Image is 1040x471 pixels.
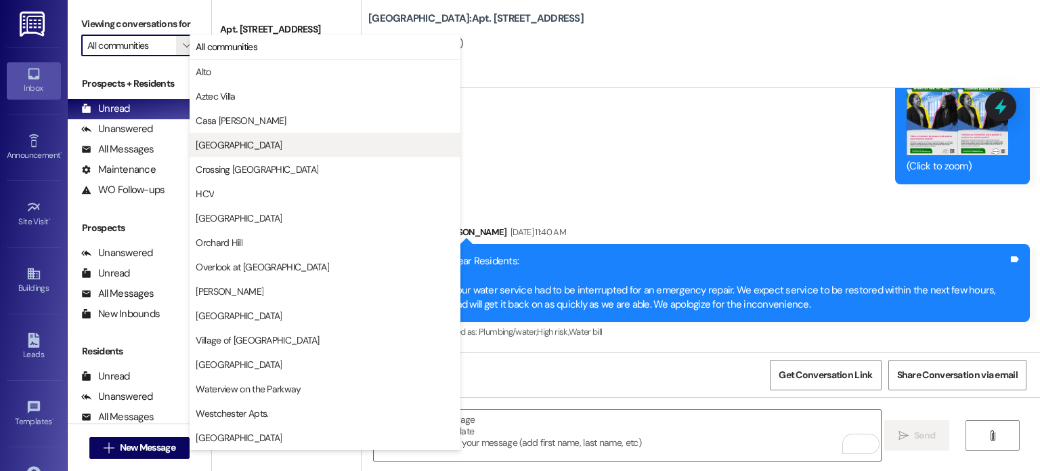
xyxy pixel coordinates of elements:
div: (Click to zoom) [907,159,1008,173]
i:  [898,430,909,441]
div: Residents [68,344,211,359]
span: Get Conversation Link [779,368,872,382]
div: Dear Residents: Your water service had to be interrupted for an emergency repair. We expect servi... [451,254,1008,312]
span: High risk , [537,326,569,337]
div: Unread [81,102,130,116]
button: Share Conversation via email [888,360,1026,390]
span: [GEOGRAPHIC_DATA] [196,138,282,152]
div: All Messages [81,410,154,424]
div: New Inbounds [81,307,160,321]
span: Water bill [569,326,603,337]
textarea: To enrich screen reader interactions, please activate Accessibility in Grammarly extension settings [374,410,881,461]
i:  [183,40,190,51]
i:  [104,443,114,453]
span: Overlook at [GEOGRAPHIC_DATA] [196,260,329,274]
span: Casa [PERSON_NAME] [196,114,286,127]
span: Westchester Apts. [196,407,268,420]
div: Apt. [STREET_ADDRESS] [220,22,345,37]
span: Aztec Villa [196,89,235,103]
span: [GEOGRAPHIC_DATA] [196,431,282,445]
div: All Messages [81,287,154,301]
a: Buildings [7,262,61,299]
button: Get Conversation Link [770,360,881,390]
img: ResiDesk Logo [20,12,47,37]
button: Send [884,420,950,451]
span: [GEOGRAPHIC_DATA] [196,309,282,323]
span: • [49,215,51,224]
span: Share Conversation via email [897,368,1018,382]
label: Viewing conversations for [81,14,198,35]
span: Waterview on the Parkway [196,382,301,396]
span: Orchard Hill [196,236,242,249]
div: [DATE] 11:40 AM [507,225,566,239]
div: WO Follow-ups [81,183,165,197]
div: Unread [81,369,130,384]
div: Tagged as: [439,322,1030,342]
div: Unread [81,266,130,281]
div: Prospects [68,221,211,235]
div: (22) [186,119,211,140]
span: [GEOGRAPHIC_DATA] [196,211,282,225]
div: Unanswered [81,246,153,260]
span: • [52,415,54,424]
div: (22) [186,386,211,407]
div: Prospects + Residents [68,77,211,91]
div: Unanswered [81,122,153,136]
a: Templates • [7,396,61,432]
span: [PERSON_NAME] [196,285,263,298]
button: Zoom image [907,78,1008,155]
div: Unanswered [81,390,153,404]
div: Maintenance [81,163,156,177]
span: Village of [GEOGRAPHIC_DATA] [196,333,319,347]
span: New Message [120,441,175,455]
a: Inbox [7,62,61,99]
div: [PERSON_NAME] [439,225,1030,244]
span: Plumbing/water , [479,326,537,337]
span: [GEOGRAPHIC_DATA] [196,358,282,371]
span: Send [914,428,935,443]
div: All Messages [81,142,154,157]
a: Site Visit • [7,196,61,232]
i:  [987,430,997,441]
span: Alto [196,65,211,79]
span: Crossing [GEOGRAPHIC_DATA] [196,163,318,176]
button: New Message [89,437,190,459]
span: HCV [196,187,214,201]
a: Leads [7,329,61,365]
span: • [60,148,62,158]
b: [GEOGRAPHIC_DATA]: Apt. [STREET_ADDRESS] [368,12,584,26]
span: All communities [196,40,257,54]
input: All communities [87,35,176,56]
